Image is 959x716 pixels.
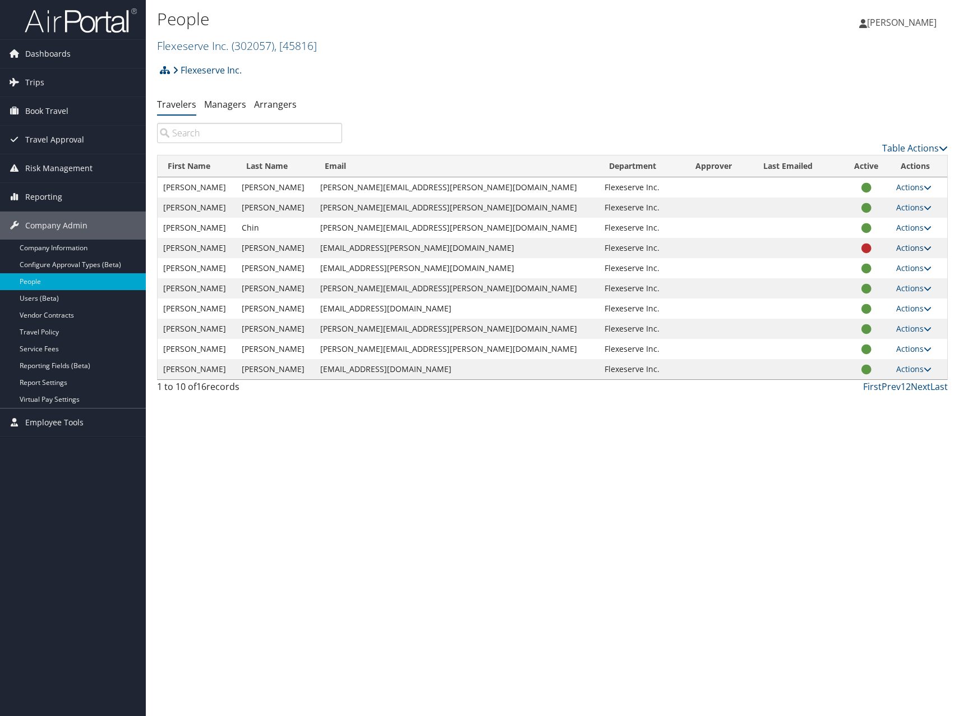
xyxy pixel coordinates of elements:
h1: People [157,7,684,31]
td: Flexeserve Inc. [599,278,685,299]
td: Flexeserve Inc. [599,177,685,198]
span: Book Travel [25,97,68,125]
th: Approver [685,155,753,177]
td: [PERSON_NAME] [236,278,315,299]
td: [PERSON_NAME][EMAIL_ADDRESS][PERSON_NAME][DOMAIN_NAME] [315,218,599,238]
td: [PERSON_NAME] [158,238,236,258]
td: [PERSON_NAME] [236,258,315,278]
td: Flexeserve Inc. [599,218,685,238]
th: Last Emailed: activate to sort column ascending [753,155,842,177]
td: [PERSON_NAME] [158,218,236,238]
a: Actions [896,303,932,314]
span: 16 [196,380,206,393]
td: [EMAIL_ADDRESS][PERSON_NAME][DOMAIN_NAME] [315,258,599,278]
td: [PERSON_NAME] [158,278,236,299]
a: Flexeserve Inc. [157,38,317,53]
td: [PERSON_NAME] [236,177,315,198]
a: Table Actions [882,142,948,154]
td: Flexeserve Inc. [599,359,685,379]
th: Active: activate to sort column ascending [842,155,891,177]
a: Actions [896,182,932,192]
span: ( 302057 ) [232,38,274,53]
th: Last Name: activate to sort column descending [236,155,315,177]
td: [PERSON_NAME][EMAIL_ADDRESS][PERSON_NAME][DOMAIN_NAME] [315,278,599,299]
td: [PERSON_NAME] [236,198,315,218]
th: Actions [891,155,947,177]
a: First [863,380,882,393]
td: Flexeserve Inc. [599,198,685,218]
td: [PERSON_NAME] [158,319,236,339]
td: [PERSON_NAME][EMAIL_ADDRESS][PERSON_NAME][DOMAIN_NAME] [315,177,599,198]
td: [PERSON_NAME] [158,177,236,198]
th: Email: activate to sort column ascending [315,155,599,177]
a: 2 [906,380,911,393]
a: Actions [896,323,932,334]
a: Prev [882,380,901,393]
td: Flexeserve Inc. [599,299,685,319]
span: Trips [25,68,44,97]
a: Managers [204,98,246,111]
span: Reporting [25,183,62,211]
td: [PERSON_NAME][EMAIL_ADDRESS][PERSON_NAME][DOMAIN_NAME] [315,319,599,339]
div: 1 to 10 of records [157,380,342,399]
a: Actions [896,364,932,374]
a: Actions [896,222,932,233]
a: Flexeserve Inc. [173,59,242,81]
td: Chin [236,218,315,238]
a: Travelers [157,98,196,111]
td: [PERSON_NAME] [158,359,236,379]
td: [PERSON_NAME] [236,319,315,339]
span: Company Admin [25,212,87,240]
td: [PERSON_NAME] [158,258,236,278]
td: [PERSON_NAME] [236,299,315,319]
td: [PERSON_NAME] [236,339,315,359]
td: Flexeserve Inc. [599,238,685,258]
a: Next [911,380,930,393]
span: , [ 45816 ] [274,38,317,53]
span: Employee Tools [25,409,84,437]
td: [PERSON_NAME] [158,339,236,359]
th: Department: activate to sort column ascending [599,155,685,177]
span: Risk Management [25,154,93,182]
td: [EMAIL_ADDRESS][PERSON_NAME][DOMAIN_NAME] [315,238,599,258]
input: Search [157,123,342,143]
th: First Name: activate to sort column ascending [158,155,236,177]
td: [PERSON_NAME] [158,299,236,319]
a: [PERSON_NAME] [859,6,948,39]
a: Last [930,380,948,393]
a: Actions [896,283,932,293]
a: 1 [901,380,906,393]
td: [PERSON_NAME] [236,238,315,258]
td: Flexeserve Inc. [599,339,685,359]
td: [PERSON_NAME] [236,359,315,379]
span: [PERSON_NAME] [867,16,937,29]
td: [PERSON_NAME][EMAIL_ADDRESS][PERSON_NAME][DOMAIN_NAME] [315,198,599,218]
a: Arrangers [254,98,297,111]
a: Actions [896,343,932,354]
td: Flexeserve Inc. [599,319,685,339]
a: Actions [896,242,932,253]
span: Travel Approval [25,126,84,154]
img: airportal-logo.png [25,7,137,34]
a: Actions [896,202,932,213]
td: [PERSON_NAME] [158,198,236,218]
a: Actions [896,263,932,273]
td: [EMAIL_ADDRESS][DOMAIN_NAME] [315,299,599,319]
td: [PERSON_NAME][EMAIL_ADDRESS][PERSON_NAME][DOMAIN_NAME] [315,339,599,359]
td: [EMAIL_ADDRESS][DOMAIN_NAME] [315,359,599,379]
td: Flexeserve Inc. [599,258,685,278]
span: Dashboards [25,40,71,68]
